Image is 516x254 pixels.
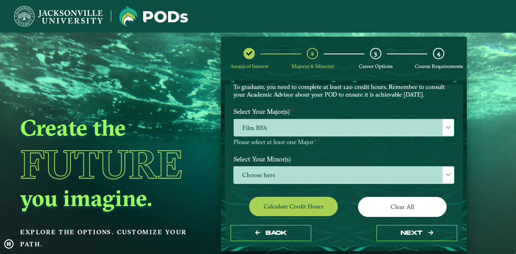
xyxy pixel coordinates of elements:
[377,225,457,242] button: next
[231,225,311,242] button: Back
[266,229,287,236] span: Back
[291,63,334,69] span: Major(s) & Minor(s)
[227,151,460,166] label: Select Your Minor(s)
[358,197,447,217] button: Clear All
[234,167,454,184] span: Choose here
[359,63,393,69] span: Career Options
[311,50,314,57] span: 2
[249,197,338,216] button: Calculate credit hours
[227,104,460,119] label: Select Your Major(s)
[415,63,463,69] span: Course Requirements
[20,145,202,184] h1: Future
[230,63,268,69] span: Area(s) of Interest
[234,119,454,136] span: Film BFA
[20,184,202,212] h2: you imagine.
[233,138,454,146] p: Please select at least one Major
[314,137,316,143] sup: ⋆
[374,50,377,57] span: 3
[119,6,188,27] img: Jacksonville University logo
[289,107,293,113] sup: ⋆
[20,226,202,250] p: Explore the options. Customize your path.
[14,6,103,27] img: Jacksonville University logo
[20,114,202,142] h2: Create the
[437,50,440,57] span: 4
